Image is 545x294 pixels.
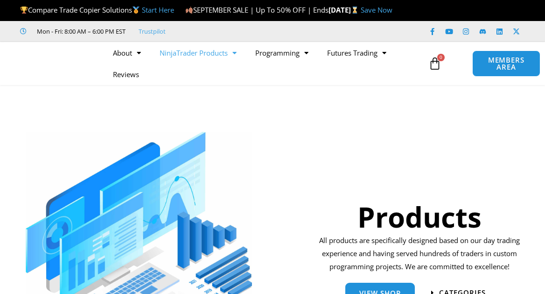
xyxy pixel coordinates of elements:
[246,42,318,64] a: Programming
[301,197,538,237] h1: Products
[21,7,28,14] img: 🏆
[6,47,106,80] img: LogoAI | Affordable Indicators – NinjaTrader
[104,42,425,85] nav: Menu
[351,7,358,14] img: ⌛
[361,5,392,14] a: Save Now
[414,50,455,77] a: 0
[482,57,531,71] span: MEMBERS AREA
[142,5,174,14] a: Start Here
[186,7,193,14] img: 🍂
[133,7,140,14] img: 🥇
[318,42,396,64] a: Futures Trading
[328,5,361,14] strong: [DATE]
[301,234,538,273] p: All products are specifically designed based on our day trading experience and having served hund...
[20,5,174,14] span: Compare Trade Copier Solutions
[104,64,148,85] a: Reviews
[185,5,328,14] span: SEPTEMBER SALE | Up To 50% OFF | Ends
[472,50,540,77] a: MEMBERS AREA
[139,26,166,37] a: Trustpilot
[437,54,445,61] span: 0
[104,42,150,64] a: About
[150,42,246,64] a: NinjaTrader Products
[35,26,126,37] span: Mon - Fri: 8:00 AM – 6:00 PM EST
